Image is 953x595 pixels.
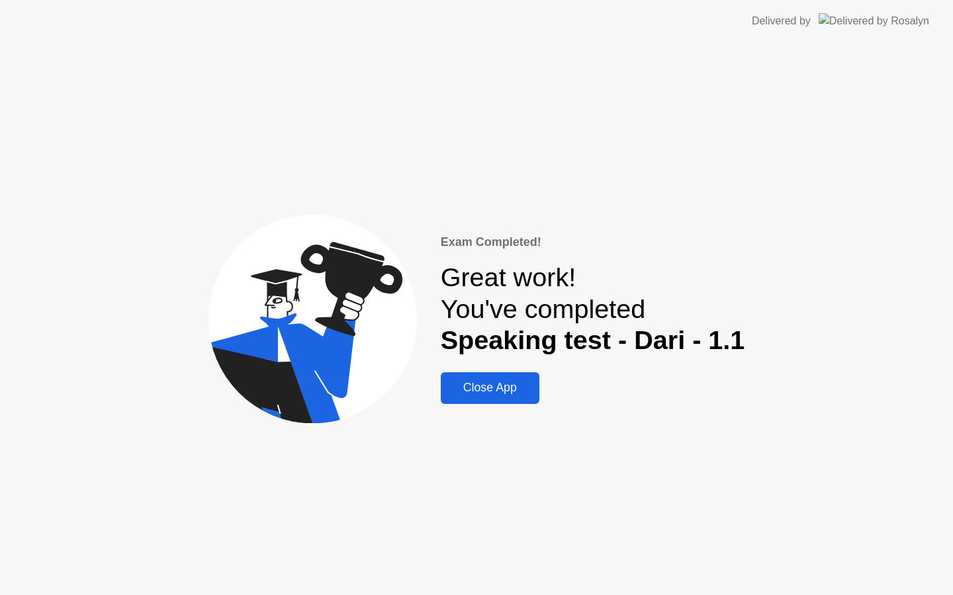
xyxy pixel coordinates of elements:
div: Exam Completed! [441,233,745,251]
div: Delivered by [752,13,811,29]
b: Speaking test - Dari - 1.1 [441,325,745,354]
div: Great work! You've completed [441,262,745,356]
div: Close App [445,381,535,395]
button: Close App [441,372,539,404]
img: Delivered by Rosalyn [819,13,929,28]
